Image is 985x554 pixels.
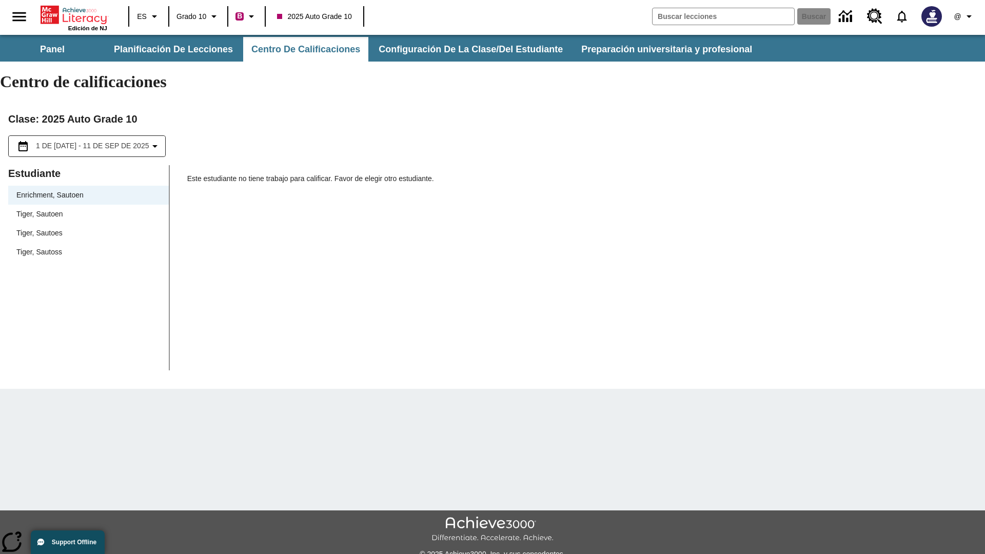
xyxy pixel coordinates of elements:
input: Buscar campo [653,8,794,25]
button: Grado: Grado 10, Elige un grado [172,7,224,26]
div: Tiger, Sautoss [8,243,169,262]
a: Centro de recursos, Se abrirá en una pestaña nueva. [861,3,889,30]
button: Planificación de lecciones [106,37,241,62]
a: Centro de información [833,3,861,31]
svg: Collapse Date Range Filter [149,140,161,152]
button: Support Offline [31,530,105,554]
span: Support Offline [52,539,96,546]
div: Portada [41,4,107,31]
span: Grado 10 [176,11,206,22]
button: Configuración de la clase/del estudiante [370,37,571,62]
img: Avatar [921,6,942,27]
span: B [237,10,242,23]
div: Tiger, Sautoes [8,224,169,243]
div: Tiger, Sautoen [8,205,169,224]
button: Panel [1,37,104,62]
span: Tiger, Sautoen [16,209,161,220]
button: Centro de calificaciones [243,37,368,62]
span: 1 de [DATE] - 11 de sep de 2025 [36,141,149,151]
button: Boost El color de la clase es rojo violeta. Cambiar el color de la clase. [231,7,262,26]
span: ES [137,11,147,22]
div: Enrichment, Sautoen [8,186,169,205]
img: Achieve3000 Differentiate Accelerate Achieve [431,517,554,543]
button: Lenguaje: ES, Selecciona un idioma [132,7,165,26]
span: Tiger, Sautoes [16,228,161,239]
h2: Clase : 2025 Auto Grade 10 [8,111,977,127]
span: 2025 Auto Grade 10 [277,11,351,22]
a: Portada [41,5,107,25]
span: Enrichment, Sautoen [16,190,161,201]
button: Seleccione el intervalo de fechas opción del menú [13,140,161,152]
span: Tiger, Sautoss [16,247,161,258]
button: Perfil/Configuración [948,7,981,26]
span: Edición de NJ [68,25,107,31]
button: Preparación universitaria y profesional [573,37,760,62]
button: Escoja un nuevo avatar [915,3,948,30]
a: Notificaciones [889,3,915,30]
button: Abrir el menú lateral [4,2,34,32]
p: Este estudiante no tiene trabajo para calificar. Favor de elegir otro estudiante. [187,173,977,192]
span: @ [954,11,961,22]
p: Estudiante [8,165,169,182]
